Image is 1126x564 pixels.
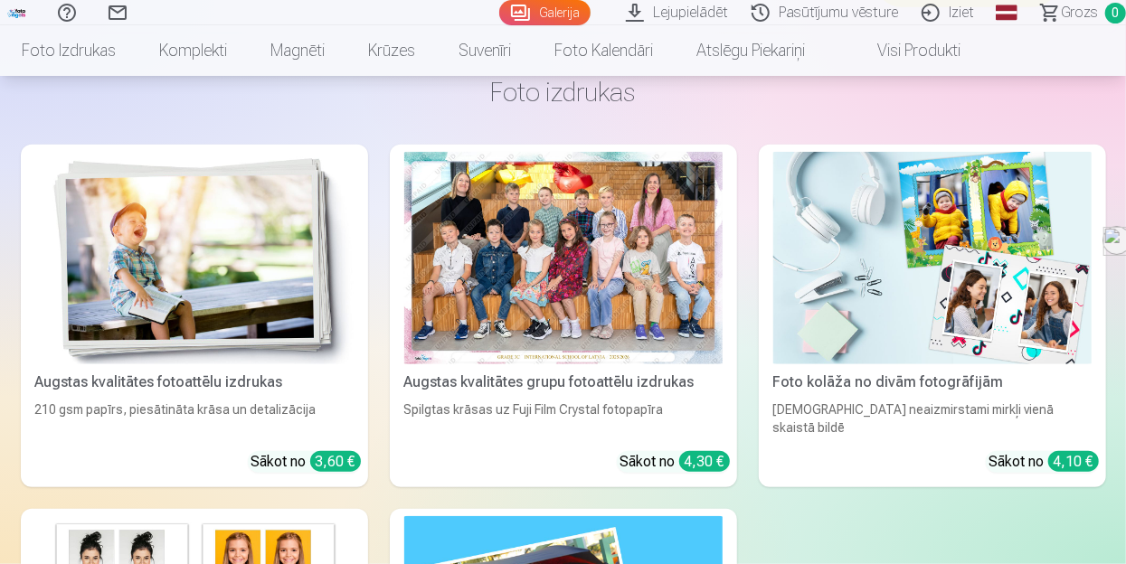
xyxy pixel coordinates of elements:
a: Foto kalendāri [533,25,675,76]
img: /fa1 [7,7,27,18]
div: Sākot no [251,451,361,473]
a: Krūzes [346,25,437,76]
div: 4,10 € [1048,451,1099,472]
div: [DEMOGRAPHIC_DATA] neaizmirstami mirkļi vienā skaistā bildē [766,400,1099,437]
a: Komplekti [137,25,249,76]
div: 210 gsm papīrs, piesātināta krāsa un detalizācija [28,400,361,437]
div: Sākot no [989,451,1099,473]
a: Foto kolāža no divām fotogrāfijāmFoto kolāža no divām fotogrāfijām[DEMOGRAPHIC_DATA] neaizmirstam... [759,145,1106,487]
a: Visi produkti [827,25,982,76]
img: Augstas kvalitātes fotoattēlu izdrukas [35,152,354,364]
div: Sākot no [620,451,730,473]
a: Augstas kvalitātes fotoattēlu izdrukasAugstas kvalitātes fotoattēlu izdrukas210 gsm papīrs, piesā... [21,145,368,487]
a: Augstas kvalitātes grupu fotoattēlu izdrukasSpilgtas krāsas uz Fuji Film Crystal fotopapīraSākot ... [390,145,737,487]
span: 0 [1105,3,1126,23]
span: Grozs [1061,2,1098,23]
img: Foto kolāža no divām fotogrāfijām [773,152,1092,364]
div: Augstas kvalitātes grupu fotoattēlu izdrukas [397,371,730,393]
div: Augstas kvalitātes fotoattēlu izdrukas [28,371,361,393]
a: Magnēti [249,25,346,76]
div: Foto kolāža no divām fotogrāfijām [766,371,1099,393]
div: 4,30 € [679,451,730,472]
a: Suvenīri [437,25,533,76]
h3: Foto izdrukas [35,76,1092,108]
a: Atslēgu piekariņi [675,25,827,76]
div: Spilgtas krāsas uz Fuji Film Crystal fotopapīra [397,400,730,437]
div: 3,60 € [310,451,361,472]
